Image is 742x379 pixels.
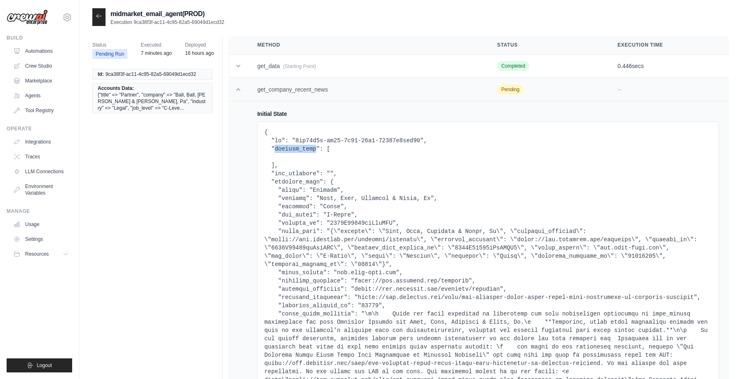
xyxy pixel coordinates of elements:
[618,63,632,69] span: 0.446
[25,251,49,257] span: Resources
[185,41,214,49] span: Deployed
[10,89,72,102] a: Agents
[10,218,72,231] a: Usage
[497,61,529,71] span: Completed
[7,35,72,41] div: Build
[10,165,72,178] a: LLM Connections
[10,150,72,163] a: Traces
[98,92,207,111] span: {"title" => "Partner", "company" => "Ball, Ball, [PERSON_NAME] & [PERSON_NAME], Pa", "industry" =...
[618,86,621,93] span: --
[106,71,196,78] span: 9ca38f3f-ac11-4c95-82a5-69049d1ecd32
[10,233,72,246] a: Settings
[10,59,72,73] a: Crew Studio
[110,9,224,19] h2: midmarket_email_agent(PROD)
[257,110,719,118] h4: Initial State
[141,50,171,56] time: August 28, 2025 at 13:38 IST
[701,339,742,379] iframe: Chat Widget
[497,85,524,94] span: Pending
[98,85,134,92] span: Accounts Data:
[608,36,729,54] th: Execution Time
[185,50,214,56] time: August 27, 2025 at 22:12 IST
[487,36,608,54] th: Status
[37,362,52,369] span: Logout
[10,135,72,148] a: Integrations
[7,208,72,214] div: Manage
[7,9,48,25] img: Logo
[92,41,127,49] span: Status
[247,54,487,78] td: get_data
[92,49,127,59] span: Pending Run
[10,74,72,87] a: Marketplace
[608,54,729,78] td: secs
[10,104,72,117] a: Tool Registry
[7,358,72,372] button: Logout
[141,41,171,49] span: Executed
[110,19,224,26] p: Execution 9ca38f3f-ac11-4c95-82a5-69049d1ecd32
[98,71,104,78] span: Id:
[10,45,72,58] a: Automations
[10,180,72,200] a: Environment Variables
[247,36,487,54] th: Method
[283,64,316,69] span: (Starting Point)
[10,247,72,261] button: Resources
[7,125,72,132] div: Operate
[247,78,487,101] td: get_company_recent_news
